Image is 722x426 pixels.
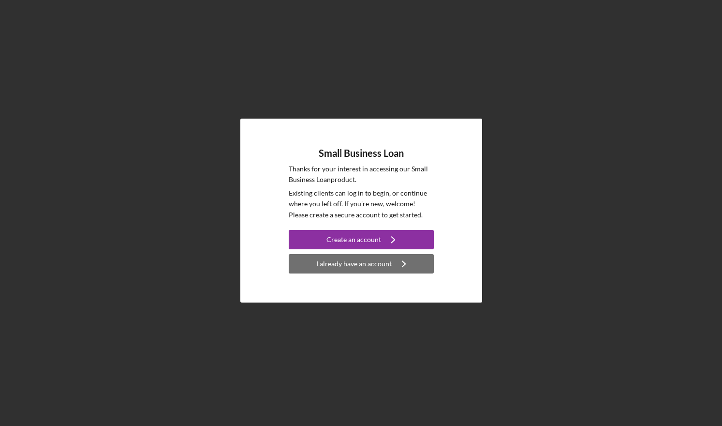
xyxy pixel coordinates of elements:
a: Create an account [289,230,434,252]
button: I already have an account [289,254,434,274]
p: Thanks for your interest in accessing our Small Business Loan product. [289,164,434,185]
div: I already have an account [316,254,392,274]
p: Existing clients can log in to begin, or continue where you left off. If you're new, welcome! Ple... [289,188,434,220]
div: Create an account [326,230,381,249]
button: Create an account [289,230,434,249]
h4: Small Business Loan [319,148,404,159]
